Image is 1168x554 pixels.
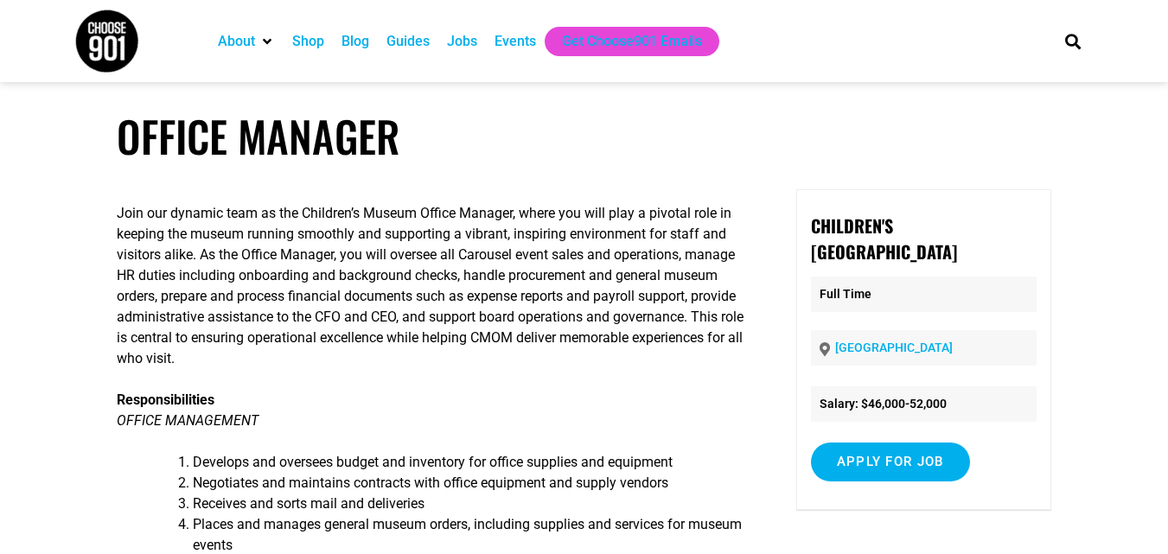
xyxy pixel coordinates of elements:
p: Join our dynamic team as the Children’s Museum Office Manager, where you will play a pivotal role... [117,203,750,369]
li: Salary: $46,000-52,000 [811,386,1037,422]
input: Apply for job [811,443,970,481]
strong: Children's [GEOGRAPHIC_DATA] [811,213,957,264]
a: Guides [386,31,430,52]
div: Search [1058,27,1087,55]
li: Receives and sorts mail and deliveries [193,494,750,514]
li: Develops and oversees budget and inventory for office supplies and equipment [193,452,750,473]
a: Blog [341,31,369,52]
nav: Main nav [209,27,1036,56]
li: Negotiates and maintains contracts with office equipment and supply vendors [193,473,750,494]
a: Shop [292,31,324,52]
strong: Responsibilities [117,392,214,408]
div: About [209,27,284,56]
a: [GEOGRAPHIC_DATA] [835,341,953,354]
h1: Office Manager [117,111,1051,162]
a: Events [495,31,536,52]
a: About [218,31,255,52]
p: Full Time [811,277,1037,312]
a: Get Choose901 Emails [562,31,702,52]
em: OFFICE MANAGEMENT [117,412,258,429]
a: Jobs [447,31,477,52]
